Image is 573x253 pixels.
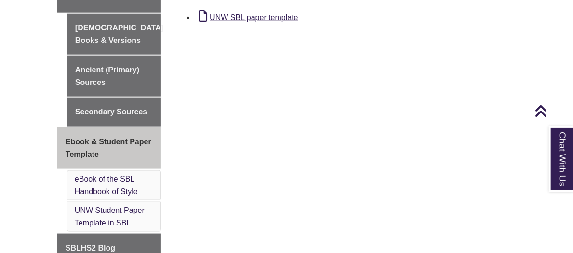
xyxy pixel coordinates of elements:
a: Ancient (Primary) Sources [67,56,161,97]
a: Back to Top [534,104,571,117]
a: eBook of the SBL Handbook of Style [75,175,138,196]
a: Secondary Sources [67,98,161,126]
a: UNW Student Paper Template in SBL [75,206,145,227]
a: UNW SBL paper template [199,14,298,22]
a: Ebook & Student Paper Template [57,127,161,169]
a: [DEMOGRAPHIC_DATA] Books & Versions [67,14,161,55]
span: Ebook & Student Paper Template [66,138,151,158]
span: SBLHS2 Blog [66,244,115,252]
